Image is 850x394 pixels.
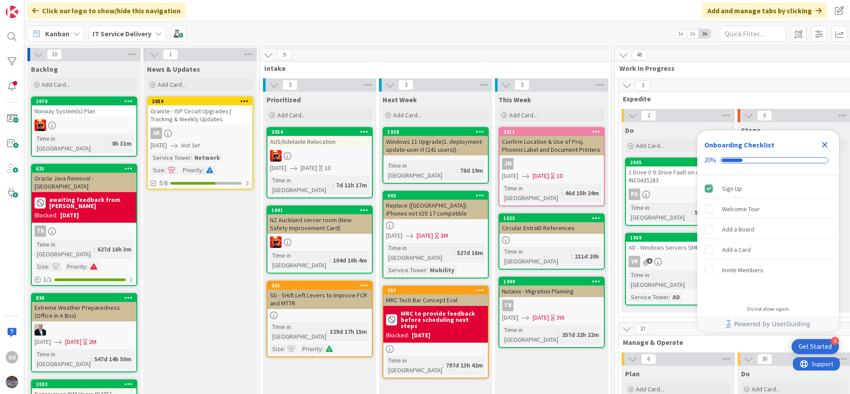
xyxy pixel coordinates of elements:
[626,242,730,253] div: AD - Windows Servers SMB1 disable
[267,206,372,214] div: 1841
[629,270,702,290] div: Time in [GEOGRAPHIC_DATA]
[704,156,716,164] div: 20%
[572,251,601,261] div: 211d 20h
[267,205,373,274] a: 1841NZ Auckland server room (New Safety Improvement Card)VNTime in [GEOGRAPHIC_DATA]:104d 10h 4m
[722,183,742,194] div: Sign Up
[630,235,730,241] div: 1869
[498,127,605,206] a: 2011Confirm Location & Use of Proj. Phoenix Label and Document PrintersJM[DATE][DATE]1DTime in [G...
[267,150,372,162] div: VN
[641,354,656,364] span: 6
[458,166,485,175] div: 78d 19m
[629,256,640,267] div: VK
[329,255,331,265] span: :
[701,240,835,259] div: Add a Card is incomplete.
[32,380,136,388] div: 2033
[271,282,372,289] div: 255
[264,64,600,73] span: Intake
[401,310,485,329] b: MRC to provide feedback before scheduling next steps
[509,111,537,119] span: Add Card...
[36,98,136,104] div: 2070
[561,188,563,198] span: :
[503,278,604,285] div: 1440
[35,134,108,153] div: Time in [GEOGRAPHIC_DATA]
[32,294,136,302] div: 836
[147,65,200,73] span: News & Updates
[626,234,730,253] div: 1869AD - Windows Servers SMB1 disable
[428,265,456,275] div: Mobility
[502,171,518,181] span: [DATE]
[704,156,832,164] div: Checklist progress: 20%
[270,175,332,195] div: Time in [GEOGRAPHIC_DATA]
[32,97,136,117] div: 2070Norway System(s) Plan
[108,139,110,148] span: :
[701,199,835,219] div: Welcome Tour is incomplete.
[35,120,46,131] img: VN
[702,3,827,19] div: Add and manage tabs by clicking
[32,225,136,237] div: TK
[426,265,428,275] span: :
[687,29,699,38] span: 2x
[164,165,166,175] span: :
[35,262,48,271] div: Size
[32,97,136,105] div: 2070
[503,215,604,221] div: 1535
[502,313,518,322] span: [DATE]
[151,165,164,175] div: Size
[60,211,79,220] div: [DATE]
[741,369,750,378] span: Do
[398,80,413,90] span: 3
[42,81,70,89] span: Add Card...
[383,136,488,155] div: Windows 11 Upgrade(1. deployment-update-user-it (241 users))
[514,80,529,90] span: 3
[747,305,789,313] div: Do not show again
[270,163,286,173] span: [DATE]
[271,129,372,135] div: 2054
[704,139,774,150] div: Onboarding Checklist
[692,208,728,217] div: 5d 19h 39m
[49,197,134,209] b: awaiting feedback from [PERSON_NAME]
[152,98,252,104] div: 2059
[533,171,549,181] span: [DATE]
[722,204,760,214] div: Welcome Tour
[92,354,134,364] div: 547d 14h 50m
[159,178,168,188] span: 5/8
[191,153,192,162] span: :
[499,158,604,170] div: JM
[32,274,136,285] div: 1/1
[382,286,489,379] a: 257MRC Tech Bar Concept EvalMRC to provide feedback before scheduling next stepsBlocked:[DATE]Tim...
[383,294,488,306] div: MRC Tech Bar Concept Eval
[499,128,604,136] div: 2011
[625,158,731,226] a: 20451 Drive 0 9: Drive Fault on cinsrvesx01 INC0435283PSTime in [GEOGRAPHIC_DATA]:5d 19h 39m
[498,95,531,104] span: This Week
[270,251,329,270] div: Time in [GEOGRAPHIC_DATA]
[382,95,417,104] span: Next Week
[386,161,456,180] div: Time in [GEOGRAPHIC_DATA]
[503,129,604,135] div: 2011
[387,193,488,199] div: 903
[499,214,604,222] div: 1535
[702,316,835,332] a: Powered by UserGuiding
[499,214,604,234] div: 1535Circular EntraID References
[383,192,488,200] div: 903
[498,277,605,348] a: 1440Nutanix - Migration PlanningTK[DATE][DATE]3WTime in [GEOGRAPHIC_DATA]:257d 22h 22m
[383,286,488,294] div: 257
[757,354,772,364] span: 30
[752,385,780,393] span: Add Card...
[32,120,136,131] div: VN
[412,331,430,340] div: [DATE]
[148,127,252,139] div: AR
[799,342,832,351] div: Get Started
[271,207,372,213] div: 1841
[267,282,372,309] div: 255SD - SHift Left Levers to Improve FCR and MTTR
[502,158,514,170] div: JM
[632,50,647,60] span: 48
[387,287,488,294] div: 257
[499,278,604,297] div: 1440Nutanix - Migration Planning
[382,127,489,184] a: 1928Windows 11 Upgrade(1. deployment-update-user-it (241 users))Time in [GEOGRAPHIC_DATA]:78d 19m
[35,225,46,237] div: TK
[277,50,292,60] span: 9
[722,244,751,255] div: Add a Card
[301,163,317,173] span: [DATE]
[641,110,656,121] span: 2
[267,282,372,290] div: 255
